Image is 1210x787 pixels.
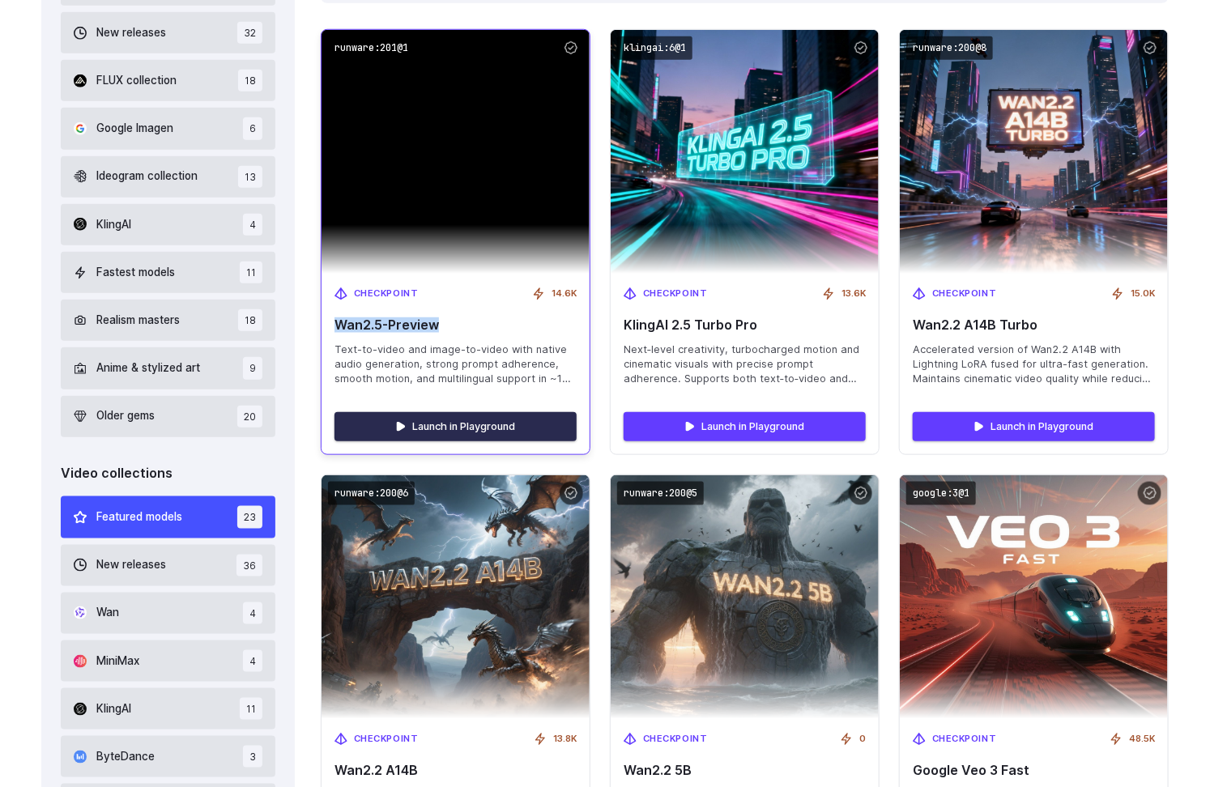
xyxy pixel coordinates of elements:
button: Fastest models 11 [61,252,275,293]
span: 11 [240,698,262,720]
code: runware:201@1 [328,36,415,60]
span: Checkpoint [643,287,708,301]
span: 18 [238,309,262,331]
img: KlingAI 2.5 Turbo Pro [611,30,879,274]
img: Wan2.2 A14B Turbo [900,30,1168,274]
a: Launch in Playground [334,412,577,441]
span: Anime & stylized art [96,359,200,377]
span: Older gems [96,407,155,425]
span: FLUX collection [96,72,177,90]
span: MiniMax [96,653,139,670]
button: ByteDance 3 [61,736,275,777]
span: Accelerated version of Wan2.2 A14B with Lightning LoRA fused for ultra-fast generation. Maintains... [913,342,1155,386]
span: Wan2.5-Preview [334,317,577,333]
img: Google Veo 3 Fast [900,475,1168,719]
span: 3 [243,746,262,768]
button: Google Imagen 6 [61,108,275,149]
span: Checkpoint [643,732,708,747]
button: Ideogram collection 13 [61,156,275,198]
code: google:3@1 [906,482,976,505]
button: Realism masters 18 [61,300,275,341]
span: 4 [243,214,262,236]
span: 13.8K [553,732,577,747]
a: Launch in Playground [624,412,866,441]
span: Checkpoint [932,732,997,747]
span: Checkpoint [354,287,419,301]
button: Anime & stylized art 9 [61,347,275,389]
span: 9 [243,357,262,379]
button: Wan 4 [61,593,275,634]
span: Google Imagen [96,120,173,138]
span: 32 [237,22,262,44]
span: KlingAI [96,216,131,234]
span: Realism masters [96,312,180,330]
img: Wan2.2 5B [611,475,879,719]
span: 23 [237,506,262,528]
button: New releases 32 [61,12,275,53]
span: KlingAI 2.5 Turbo Pro [624,317,866,333]
span: 13.6K [841,287,866,301]
span: Wan2.2 A14B [334,763,577,778]
span: New releases [96,556,166,574]
code: runware:200@5 [617,482,704,505]
span: 6 [243,117,262,139]
button: FLUX collection 18 [61,60,275,101]
span: Wan2.2 5B [624,763,866,778]
span: ByteDance [96,748,155,766]
span: 4 [243,650,262,672]
span: KlingAI [96,700,131,718]
span: 14.6K [552,287,577,301]
span: 15.0K [1131,287,1155,301]
span: Checkpoint [354,732,419,747]
button: MiniMax 4 [61,640,275,682]
a: Launch in Playground [913,412,1155,441]
button: KlingAI 4 [61,204,275,245]
span: 18 [238,70,262,91]
span: 13 [238,166,262,188]
span: 0 [859,732,866,747]
span: Google Veo 3 Fast [913,763,1155,778]
button: Featured models 23 [61,496,275,538]
span: Wan2.2 A14B Turbo [913,317,1155,333]
span: Featured models [96,508,182,526]
div: Video collections [61,463,275,484]
button: New releases 36 [61,545,275,586]
button: KlingAI 11 [61,688,275,730]
button: Older gems 20 [61,396,275,437]
code: runware:200@6 [328,482,415,505]
span: 36 [236,555,262,576]
span: 4 [243,602,262,624]
span: Checkpoint [932,287,997,301]
span: Wan [96,604,119,622]
span: New releases [96,24,166,42]
code: klingai:6@1 [617,36,692,60]
span: Text-to-video and image-to-video with native audio generation, strong prompt adherence, smooth mo... [334,342,577,386]
span: 11 [240,262,262,283]
span: Ideogram collection [96,168,198,185]
span: Fastest models [96,264,175,282]
code: runware:200@8 [906,36,993,60]
span: 48.5K [1129,732,1155,747]
img: Wan2.2 A14B [322,475,590,719]
span: 20 [237,406,262,428]
span: Next‑level creativity, turbocharged motion and cinematic visuals with precise prompt adherence. S... [624,342,866,386]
